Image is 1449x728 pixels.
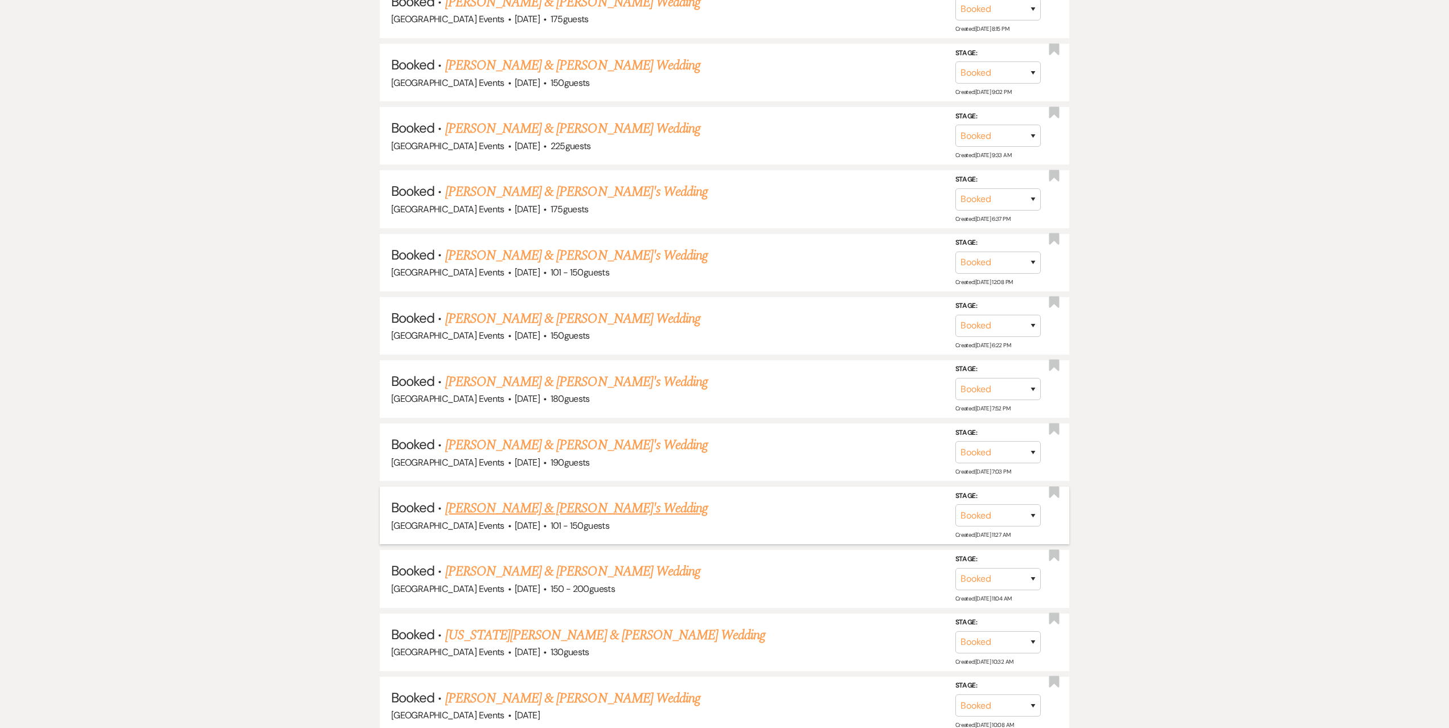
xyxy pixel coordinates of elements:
span: 101 - 150 guests [551,266,609,278]
span: Created: [DATE] 6:37 PM [955,215,1010,222]
span: [DATE] [515,709,540,721]
span: [DATE] [515,77,540,89]
label: Stage: [955,427,1041,439]
label: Stage: [955,680,1041,692]
span: Booked [391,56,434,73]
span: Created: [DATE] 8:15 PM [955,25,1009,32]
span: 180 guests [551,393,590,405]
span: 175 guests [551,13,589,25]
span: [GEOGRAPHIC_DATA] Events [391,646,504,658]
a: [PERSON_NAME] & [PERSON_NAME]'s Wedding [445,372,708,392]
span: [GEOGRAPHIC_DATA] Events [391,393,504,405]
span: [DATE] [515,330,540,342]
span: [DATE] [515,203,540,215]
span: Created: [DATE] 12:08 PM [955,278,1012,286]
label: Stage: [955,237,1041,249]
span: Booked [391,372,434,390]
span: Booked [391,689,434,706]
span: [GEOGRAPHIC_DATA] Events [391,140,504,152]
span: 130 guests [551,646,589,658]
span: Created: [DATE] 11:04 AM [955,595,1011,602]
span: 150 guests [551,77,590,89]
span: Booked [391,562,434,579]
span: Created: [DATE] 9:02 PM [955,88,1011,96]
span: 101 - 150 guests [551,520,609,532]
a: [PERSON_NAME] & [PERSON_NAME]'s Wedding [445,245,708,266]
span: Booked [391,182,434,200]
span: 190 guests [551,456,590,468]
span: Created: [DATE] 7:03 PM [955,468,1011,475]
span: Booked [391,435,434,453]
span: Booked [391,119,434,137]
span: 150 guests [551,330,590,342]
a: [PERSON_NAME] & [PERSON_NAME] Wedding [445,309,700,329]
a: [PERSON_NAME] & [PERSON_NAME]'s Wedding [445,182,708,202]
span: [GEOGRAPHIC_DATA] Events [391,709,504,721]
label: Stage: [955,300,1041,312]
label: Stage: [955,553,1041,566]
span: [GEOGRAPHIC_DATA] Events [391,77,504,89]
a: [PERSON_NAME] & [PERSON_NAME]'s Wedding [445,435,708,455]
span: 175 guests [551,203,589,215]
label: Stage: [955,363,1041,376]
span: Booked [391,246,434,264]
a: [PERSON_NAME] & [PERSON_NAME]'s Wedding [445,498,708,519]
span: [GEOGRAPHIC_DATA] Events [391,520,504,532]
span: [DATE] [515,140,540,152]
label: Stage: [955,47,1041,59]
span: [DATE] [515,13,540,25]
span: [GEOGRAPHIC_DATA] Events [391,266,504,278]
label: Stage: [955,490,1041,503]
span: Booked [391,309,434,327]
span: [DATE] [515,646,540,658]
a: [PERSON_NAME] & [PERSON_NAME] Wedding [445,55,700,76]
span: [GEOGRAPHIC_DATA] Events [391,13,504,25]
label: Stage: [955,174,1041,186]
span: [DATE] [515,583,540,595]
a: [PERSON_NAME] & [PERSON_NAME] Wedding [445,688,700,709]
span: [GEOGRAPHIC_DATA] Events [391,330,504,342]
a: [PERSON_NAME] & [PERSON_NAME] Wedding [445,118,700,139]
span: [GEOGRAPHIC_DATA] Events [391,456,504,468]
span: Booked [391,626,434,643]
span: [DATE] [515,520,540,532]
span: [GEOGRAPHIC_DATA] Events [391,203,504,215]
a: [US_STATE][PERSON_NAME] & [PERSON_NAME] Wedding [445,625,766,645]
span: Booked [391,499,434,516]
span: [GEOGRAPHIC_DATA] Events [391,583,504,595]
label: Stage: [955,110,1041,123]
span: Created: [DATE] 7:52 PM [955,405,1010,412]
span: 225 guests [551,140,591,152]
span: 150 - 200 guests [551,583,615,595]
span: Created: [DATE] 6:22 PM [955,342,1011,349]
span: [DATE] [515,456,540,468]
span: [DATE] [515,393,540,405]
a: [PERSON_NAME] & [PERSON_NAME] Wedding [445,561,700,582]
label: Stage: [955,616,1041,629]
span: Created: [DATE] 9:33 AM [955,151,1011,159]
span: Created: [DATE] 10:32 AM [955,658,1013,665]
span: Created: [DATE] 11:27 AM [955,531,1010,538]
span: [DATE] [515,266,540,278]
